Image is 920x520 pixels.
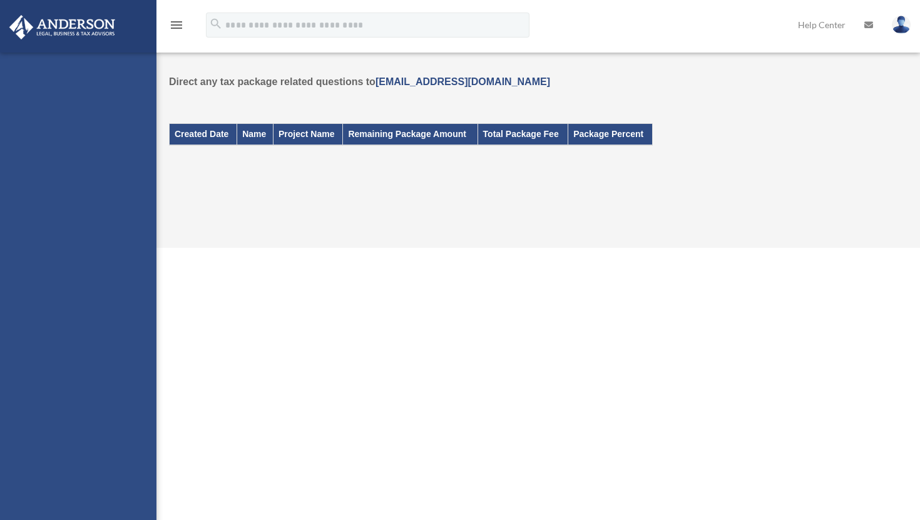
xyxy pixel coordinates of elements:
[6,15,119,39] img: Anderson Advisors Platinum Portal
[568,124,653,145] th: Package Percent
[478,124,568,145] th: Total Package Fee
[343,124,478,145] th: Remaining Package Amount
[169,18,184,33] i: menu
[209,17,223,31] i: search
[376,76,550,87] a: [EMAIL_ADDRESS][DOMAIN_NAME]
[169,22,184,33] a: menu
[892,16,911,34] img: User Pic
[273,124,342,145] th: Project Name
[170,124,237,145] th: Created Date
[169,76,550,87] strong: Direct any tax package related questions to
[237,124,273,145] th: Name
